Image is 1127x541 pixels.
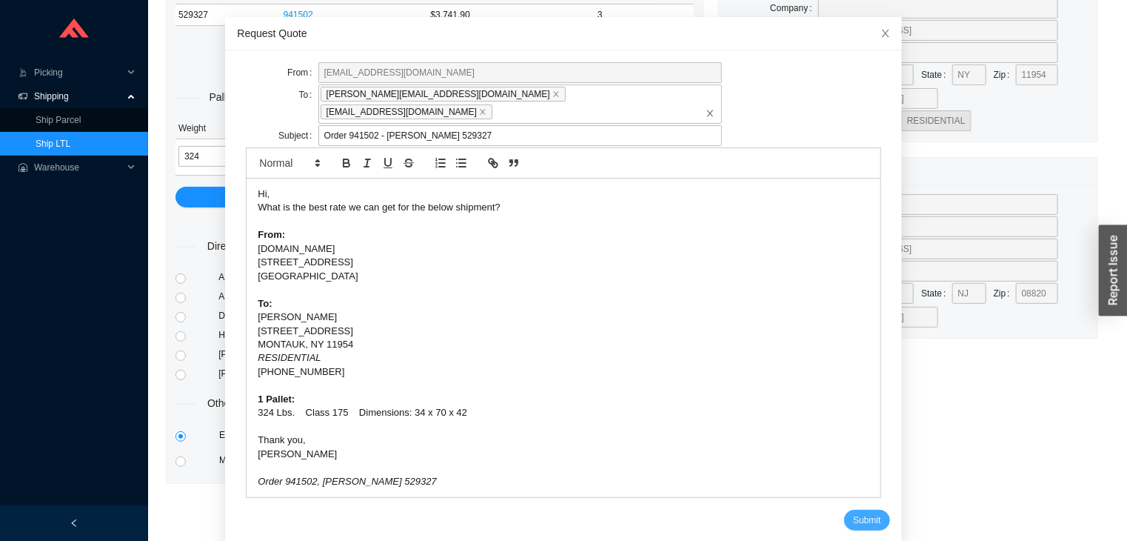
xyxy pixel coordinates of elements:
span: Warehouse [34,156,123,179]
em: Order 941502, [PERSON_NAME] 529327 [258,476,436,487]
input: [PERSON_NAME][EMAIL_ADDRESS][DOMAIN_NAME]close[EMAIL_ADDRESS][DOMAIN_NAME]closeclose [495,104,505,120]
button: Submit [844,510,889,531]
div: Daylight Trucking Standard [218,308,435,323]
strong: From: [258,229,285,240]
span: Picking [34,61,123,84]
div: [DOMAIN_NAME] [258,242,869,256]
div: Request Quote [237,25,889,42]
span: Pallets [199,89,251,106]
span: close [706,109,715,118]
label: From [287,62,318,83]
label: Zip [994,283,1016,304]
div: [STREET_ADDRESS] [258,256,869,269]
a: Ship LTL [36,139,70,149]
label: State [921,283,952,304]
div: Thank you, [258,434,869,447]
label: To [299,84,318,105]
div: Hercules Freight Standard [218,328,435,342]
div: 324 Lbs. Class 175 Dimensions: 34 x 70 x 42 [258,406,869,419]
span: close [552,90,560,98]
button: Close [869,17,902,50]
div: Economy Freight [216,425,391,445]
div: [PHONE_NUMBER] [258,365,869,379]
div: [PERSON_NAME] [258,311,869,324]
td: 529327 [175,4,281,26]
div: [PERSON_NAME] Standard [218,347,435,362]
div: Return Address [728,158,1088,185]
div: Manual [216,453,391,468]
span: [EMAIL_ADDRESS][DOMAIN_NAME] [321,104,492,119]
label: State [921,64,952,85]
button: Add Pallet [175,187,694,208]
div: ABF Freight System Standard [218,289,435,304]
div: A. [PERSON_NAME] [218,270,435,285]
th: Weight [175,118,279,139]
div: Hi, [258,187,869,201]
label: Subject [278,125,318,146]
div: [STREET_ADDRESS] [258,325,869,338]
span: Direct Services [197,238,287,255]
span: left [70,519,78,528]
div: MONTAUK, NY 11954 [258,338,869,351]
span: Other Services [197,395,287,412]
div: What is the best rate we can get for the below shipment? [258,201,869,214]
strong: To: [258,298,272,309]
label: Zip [994,64,1016,85]
em: RESIDENTIAL [258,352,321,363]
a: Ship Parcel [36,115,81,125]
div: [PERSON_NAME] [258,448,869,461]
span: close [479,108,486,116]
span: [PERSON_NAME][EMAIL_ADDRESS][DOMAIN_NAME] [321,87,566,102]
strong: 1 Pallet: [258,394,295,405]
div: [GEOGRAPHIC_DATA] [258,270,869,283]
span: Submit [853,513,880,528]
div: [PERSON_NAME] Trucking Standard [218,366,435,381]
a: 941502 [284,10,313,20]
td: 3 [541,4,661,26]
td: $3,741.90 [427,4,540,26]
span: close [880,28,891,39]
span: RESIDENTIAL [907,116,966,126]
span: Shipping [34,84,123,108]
